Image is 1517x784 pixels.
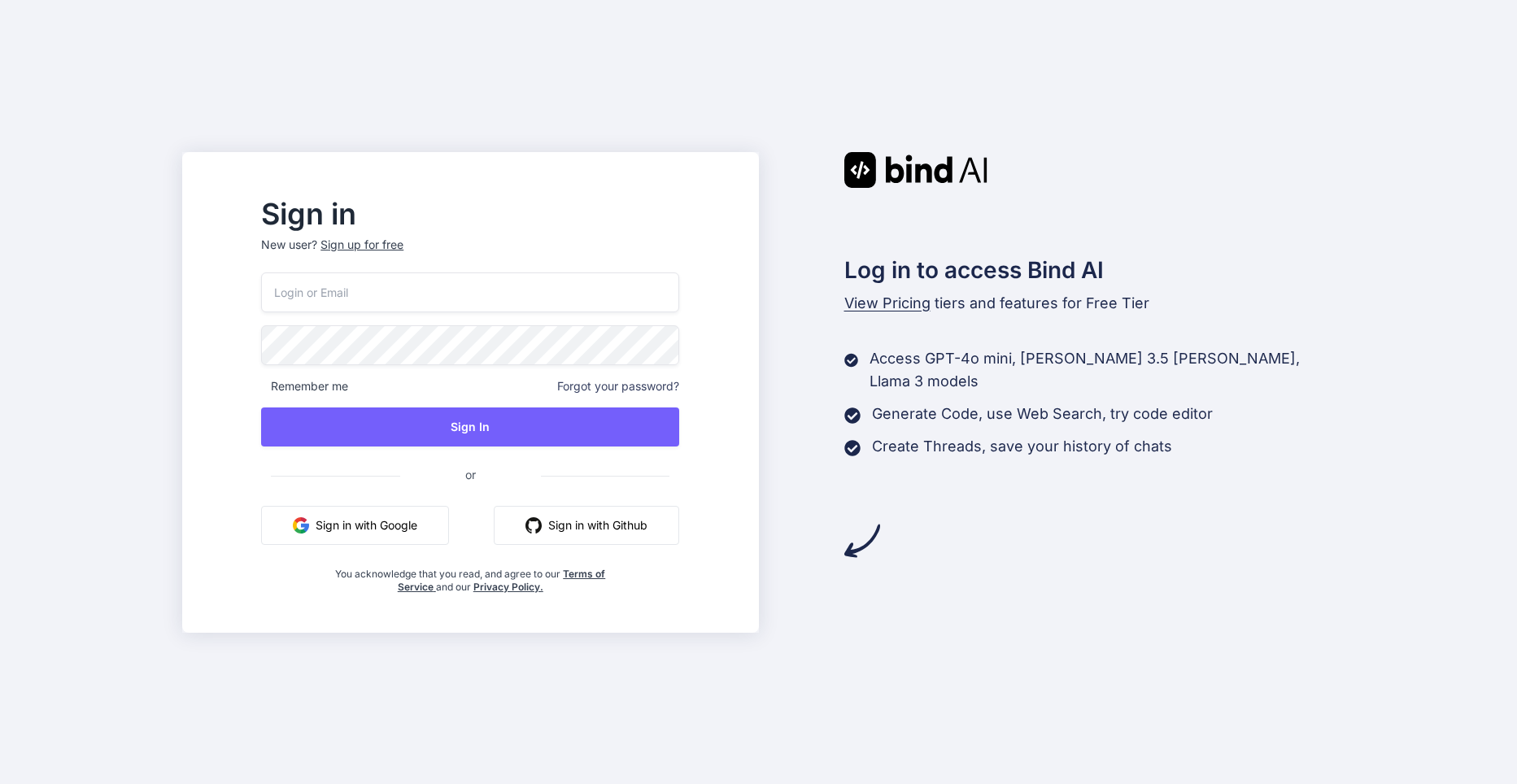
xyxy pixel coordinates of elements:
span: Remember me [261,378,348,394]
span: Forgot your password? [557,378,679,394]
span: or [400,455,541,494]
span: View Pricing [844,294,931,311]
p: New user? [261,237,679,272]
div: Sign up for free [320,237,403,253]
p: Generate Code, use Web Search, try code editor [872,403,1213,425]
img: github [525,517,542,534]
a: Terms of Service [398,568,606,593]
button: Sign In [261,407,679,446]
h2: Sign in [261,201,679,227]
input: Login or Email [261,272,679,312]
img: Bind AI logo [844,152,987,188]
button: Sign in with Github [494,506,679,545]
h2: Log in to access Bind AI [844,253,1336,287]
p: Access GPT-4o mini, [PERSON_NAME] 3.5 [PERSON_NAME], Llama 3 models [870,347,1335,393]
button: Sign in with Google [261,506,449,545]
p: tiers and features for Free Tier [844,292,1336,315]
img: google [293,517,309,534]
p: Create Threads, save your history of chats [872,435,1172,458]
div: You acknowledge that you read, and agree to our and our [331,558,610,594]
img: arrow [844,523,880,559]
a: Privacy Policy. [473,581,543,593]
